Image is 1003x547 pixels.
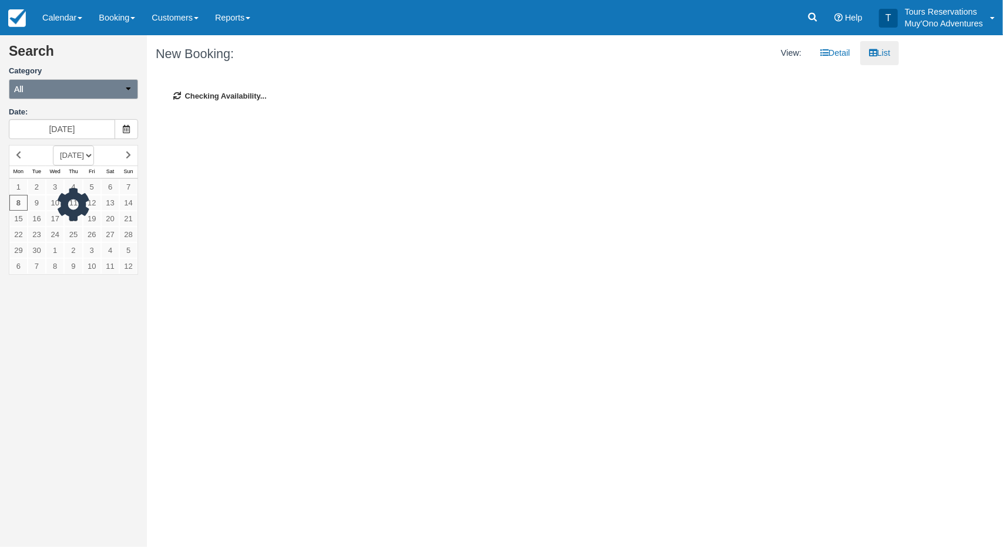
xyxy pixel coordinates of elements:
[905,18,983,29] p: Muy'Ono Adventures
[156,47,514,61] h1: New Booking:
[9,66,138,77] label: Category
[834,13,843,22] i: Help
[9,107,138,118] label: Date:
[9,195,28,211] a: 8
[905,6,983,18] p: Tours Reservations
[9,44,138,66] h2: Search
[14,83,24,95] span: All
[879,9,898,28] div: T
[772,41,810,65] li: View:
[9,79,138,99] button: All
[845,13,863,22] span: Help
[156,73,890,120] div: Checking Availability...
[860,41,899,65] a: List
[811,41,859,65] a: Detail
[8,9,26,27] img: checkfront-main-nav-mini-logo.png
